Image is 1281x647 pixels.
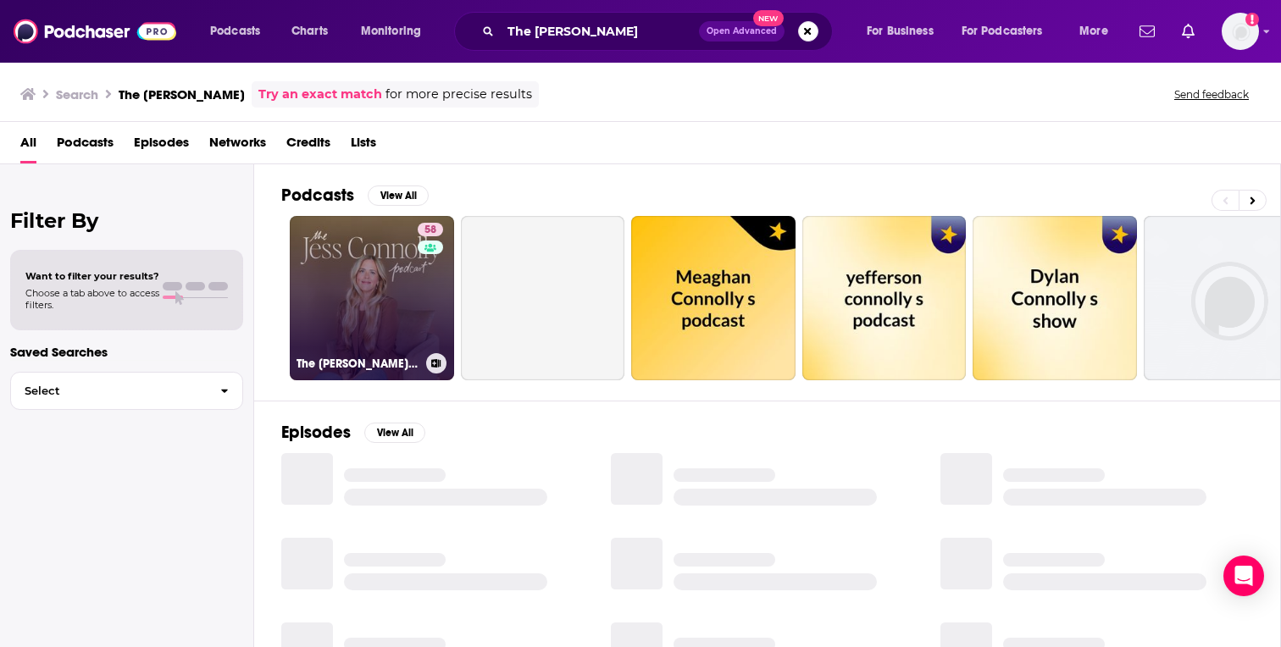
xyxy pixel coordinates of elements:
[707,27,777,36] span: Open Advanced
[210,19,260,43] span: Podcasts
[1222,13,1259,50] button: Show profile menu
[1175,17,1201,46] a: Show notifications dropdown
[14,15,176,47] img: Podchaser - Follow, Share and Rate Podcasts
[699,21,785,41] button: Open AdvancedNew
[281,422,425,443] a: EpisodesView All
[25,270,159,282] span: Want to filter your results?
[297,357,419,371] h3: The [PERSON_NAME] Podcast
[364,423,425,443] button: View All
[119,86,245,102] h3: The [PERSON_NAME]
[470,12,849,51] div: Search podcasts, credits, & more...
[753,10,784,26] span: New
[286,129,330,163] a: Credits
[501,18,699,45] input: Search podcasts, credits, & more...
[57,129,114,163] a: Podcasts
[1222,13,1259,50] img: User Profile
[134,129,189,163] a: Episodes
[351,129,376,163] a: Lists
[56,86,98,102] h3: Search
[10,372,243,410] button: Select
[1169,87,1254,102] button: Send feedback
[1223,556,1264,596] div: Open Intercom Messenger
[258,85,382,104] a: Try an exact match
[281,185,429,206] a: PodcastsView All
[290,216,454,380] a: 58The [PERSON_NAME] Podcast
[424,222,436,239] span: 58
[867,19,934,43] span: For Business
[281,185,354,206] h2: Podcasts
[11,385,207,396] span: Select
[209,129,266,163] a: Networks
[361,19,421,43] span: Monitoring
[25,287,159,311] span: Choose a tab above to access filters.
[198,18,282,45] button: open menu
[10,344,243,360] p: Saved Searches
[962,19,1043,43] span: For Podcasters
[291,19,328,43] span: Charts
[1133,17,1162,46] a: Show notifications dropdown
[281,422,351,443] h2: Episodes
[1222,13,1259,50] span: Logged in as sschroeder
[1067,18,1129,45] button: open menu
[418,223,443,236] a: 58
[280,18,338,45] a: Charts
[1245,13,1259,26] svg: Add a profile image
[10,208,243,233] h2: Filter By
[951,18,1067,45] button: open menu
[1079,19,1108,43] span: More
[20,129,36,163] a: All
[855,18,955,45] button: open menu
[349,18,443,45] button: open menu
[385,85,532,104] span: for more precise results
[368,185,429,206] button: View All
